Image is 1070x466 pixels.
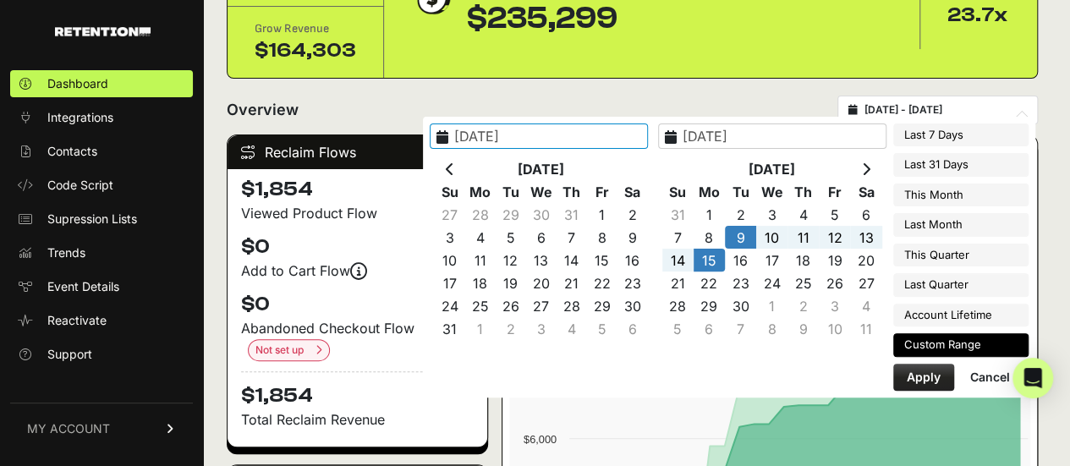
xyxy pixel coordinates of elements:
[756,180,787,203] th: We
[893,184,1029,207] li: This Month
[787,203,819,226] td: 4
[787,226,819,249] td: 11
[756,294,787,317] td: 1
[55,27,151,36] img: Retention.com
[893,333,1029,357] li: Custom Range
[526,294,557,317] td: 27
[725,180,756,203] th: Tu
[47,244,85,261] span: Trends
[557,226,587,249] td: 7
[227,98,299,122] h2: Overview
[465,249,496,271] td: 11
[893,273,1029,297] li: Last Quarter
[787,180,819,203] th: Th
[557,249,587,271] td: 14
[893,244,1029,267] li: This Quarter
[47,177,113,194] span: Code Script
[526,271,557,294] td: 20
[557,180,587,203] th: Th
[465,317,496,340] td: 1
[10,70,193,97] a: Dashboard
[694,157,851,180] th: [DATE]
[617,294,648,317] td: 30
[435,294,465,317] td: 24
[496,203,526,226] td: 29
[526,317,557,340] td: 3
[47,278,119,295] span: Event Details
[241,203,474,223] div: Viewed Product Flow
[819,226,850,249] td: 12
[893,153,1029,177] li: Last 31 Days
[496,226,526,249] td: 5
[819,180,850,203] th: Fr
[228,135,487,169] div: Reclaim Flows
[241,176,474,203] h4: $1,854
[617,180,648,203] th: Sa
[787,271,819,294] td: 25
[725,203,756,226] td: 2
[241,291,474,318] h4: $0
[850,226,881,249] td: 13
[850,317,881,340] td: 11
[10,307,193,334] a: Reactivate
[617,249,648,271] td: 16
[694,226,725,249] td: 8
[47,346,92,363] span: Support
[787,317,819,340] td: 9
[467,2,617,36] div: $235,299
[756,226,787,249] td: 10
[255,20,356,37] div: Grow Revenue
[662,203,694,226] td: 31
[694,271,725,294] td: 22
[587,317,617,340] td: 5
[617,226,648,249] td: 9
[587,180,617,203] th: Fr
[893,213,1029,237] li: Last Month
[694,294,725,317] td: 29
[617,203,648,226] td: 2
[756,203,787,226] td: 3
[435,203,465,226] td: 27
[496,317,526,340] td: 2
[662,226,694,249] td: 7
[819,203,850,226] td: 5
[725,294,756,317] td: 30
[557,203,587,226] td: 31
[435,249,465,271] td: 10
[587,294,617,317] td: 29
[47,75,108,92] span: Dashboard
[10,206,193,233] a: Supression Lists
[725,249,756,271] td: 16
[10,239,193,266] a: Trends
[694,180,725,203] th: Mo
[465,294,496,317] td: 25
[47,109,113,126] span: Integrations
[465,180,496,203] th: Mo
[435,271,465,294] td: 17
[893,123,1029,147] li: Last 7 Days
[465,157,617,180] th: [DATE]
[947,2,1010,29] div: 23.7x
[10,138,193,165] a: Contacts
[893,304,1029,327] li: Account Lifetime
[465,226,496,249] td: 4
[47,211,137,228] span: Supression Lists
[465,271,496,294] td: 18
[557,317,587,340] td: 4
[662,294,694,317] td: 28
[526,226,557,249] td: 6
[617,271,648,294] td: 23
[617,317,648,340] td: 6
[47,312,107,329] span: Reactivate
[587,203,617,226] td: 1
[725,271,756,294] td: 23
[756,317,787,340] td: 8
[787,294,819,317] td: 2
[27,420,110,437] span: MY ACCOUNT
[662,271,694,294] td: 21
[496,294,526,317] td: 26
[662,317,694,340] td: 5
[725,226,756,249] td: 9
[524,433,557,446] text: $6,000
[694,203,725,226] td: 1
